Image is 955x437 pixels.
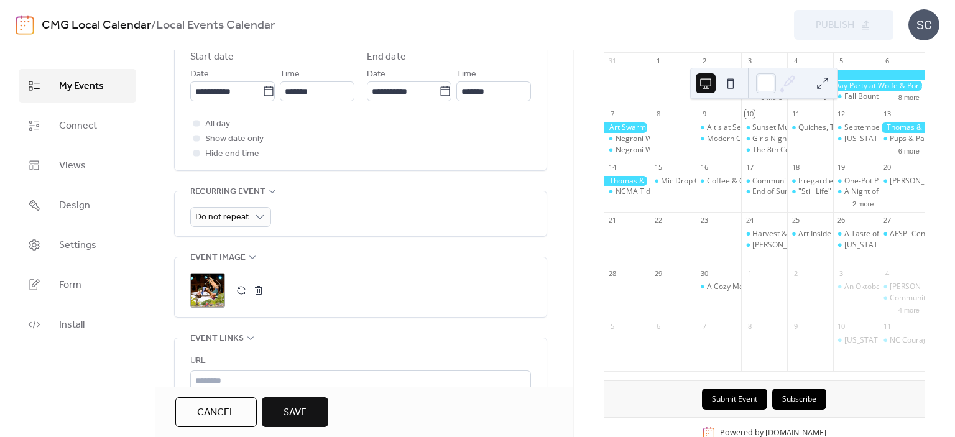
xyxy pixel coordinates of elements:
[745,109,754,119] div: 10
[190,185,265,200] span: Recurring event
[752,122,822,133] div: Sunset Music Series
[745,216,754,225] div: 24
[608,269,617,278] div: 28
[608,57,617,66] div: 31
[741,186,787,197] div: End of Summer Cast Iron Cooking
[19,69,136,103] a: My Events
[696,134,742,144] div: Modern Calligraphy for Beginners at W.E.L.D. Wine & Beer
[616,186,690,197] div: NCMA Tidewater Tea
[752,229,872,239] div: Harvest & Harmony Cooking Class
[205,132,264,147] span: Show date only
[696,122,742,133] div: Altis at Serenity Sangria Social
[702,389,767,410] button: Submit Event
[696,282,742,292] div: A Cozy Mediterranean Dinner Party
[879,335,925,346] div: NC Courage vs. Washington Spirit: Around the World Night
[893,304,925,315] button: 4 more
[205,117,230,132] span: All day
[844,176,893,186] div: One-Pot Pasta
[752,186,869,197] div: End of Summer Cast Iron Cooking
[752,134,803,144] div: Girls Night Out
[19,268,136,301] a: Form
[42,14,151,37] a: CMG Local Calendar
[59,159,86,173] span: Views
[616,145,711,155] div: Negroni Week Kickoff Event
[837,269,846,278] div: 3
[604,122,650,133] div: Art Swarm
[882,321,892,331] div: 11
[175,397,257,427] button: Cancel
[745,321,754,331] div: 8
[699,216,709,225] div: 23
[837,162,846,172] div: 19
[741,122,787,133] div: Sunset Music Series
[650,176,696,186] div: Mic Drop Club
[653,321,663,331] div: 6
[745,269,754,278] div: 1
[59,119,97,134] span: Connect
[882,162,892,172] div: 20
[367,50,406,65] div: End date
[893,145,925,155] button: 6 more
[772,389,826,410] button: Subscribe
[798,186,878,197] div: "Still Life" Wine Tasting
[882,57,892,66] div: 6
[19,149,136,182] a: Views
[752,176,906,186] div: Community Yoga Flow With Corepower Yoga
[205,147,259,162] span: Hide end time
[908,9,939,40] div: SC
[699,57,709,66] div: 2
[791,321,800,331] div: 9
[19,308,136,341] a: Install
[59,198,90,213] span: Design
[608,321,617,331] div: 5
[707,134,908,144] div: Modern Calligraphy for Beginners at W.E.L.D. Wine & Beer
[791,269,800,278] div: 2
[699,162,709,172] div: 16
[879,293,925,303] div: Community Yoga Flow With Corepower Yoga
[190,331,244,346] span: Event links
[741,134,787,144] div: Girls Night Out
[890,134,944,144] div: Pups & Pastries
[844,282,942,292] div: An Oktoberfest Dinner Party
[59,318,85,333] span: Install
[190,251,246,265] span: Event image
[197,405,235,420] span: Cancel
[791,216,800,225] div: 25
[661,176,710,186] div: Mic Drop Club
[699,321,709,331] div: 7
[707,282,830,292] div: A Cozy Mediterranean Dinner Party
[696,176,742,186] div: Coffee & Culture
[844,122,936,133] div: September Apples Aplenty
[707,176,765,186] div: Coffee & Culture
[787,229,833,239] div: Art Inside the Bottle: Devotion
[653,269,663,278] div: 29
[752,145,890,155] div: The 8th Continent with [PERSON_NAME]
[699,269,709,278] div: 30
[604,134,650,144] div: Negroni Week Kickoff Event
[893,91,925,102] button: 8 more
[879,134,925,144] div: Pups & Pastries
[608,109,617,119] div: 7
[787,186,833,197] div: "Still Life" Wine Tasting
[190,354,528,369] div: URL
[787,176,833,186] div: Irregardless' 2005 Dinner
[19,228,136,262] a: Settings
[280,67,300,82] span: Time
[745,57,754,66] div: 3
[699,109,709,119] div: 9
[833,229,879,239] div: A Taste of Dim Sum
[837,216,846,225] div: 26
[604,145,650,155] div: Negroni Week Kickoff Event
[653,109,663,119] div: 8
[195,209,249,226] span: Do not repeat
[19,188,136,222] a: Design
[653,216,663,225] div: 22
[367,67,385,82] span: Date
[262,397,328,427] button: Save
[833,335,879,346] div: North Carolina FC vs. Phoenix Rising FC: Pups at the Pitch
[653,57,663,66] div: 1
[608,216,617,225] div: 21
[833,91,879,102] div: Fall Bounty Macarons
[833,176,879,186] div: One-Pot Pasta
[741,240,787,251] div: Evelyn’s Book Club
